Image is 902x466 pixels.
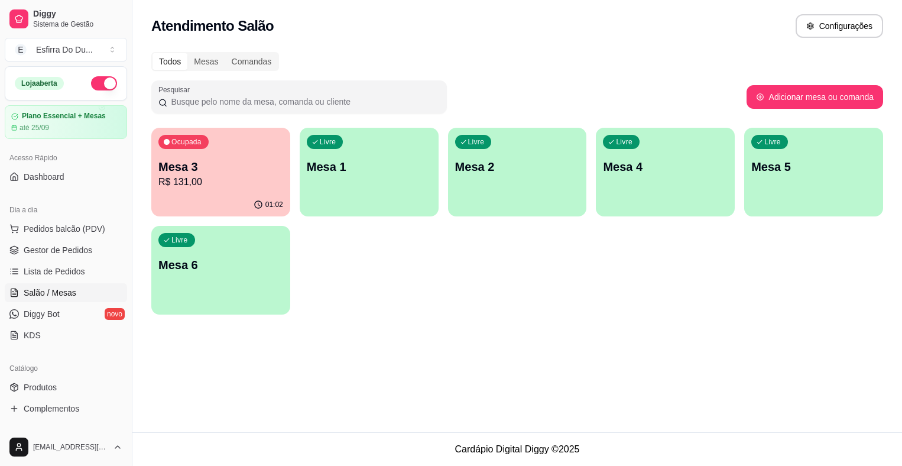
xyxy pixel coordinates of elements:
button: Configurações [796,14,883,38]
div: Esfirra Do Du ... [36,44,93,56]
button: OcupadaMesa 3R$ 131,0001:02 [151,128,290,216]
a: Lista de Pedidos [5,262,127,281]
footer: Cardápio Digital Diggy © 2025 [132,432,902,466]
span: Pedidos balcão (PDV) [24,223,105,235]
button: Pedidos balcão (PDV) [5,219,127,238]
div: Catálogo [5,359,127,378]
a: DiggySistema de Gestão [5,5,127,33]
button: Alterar Status [91,76,117,90]
button: Adicionar mesa ou comanda [747,85,883,109]
span: E [15,44,27,56]
button: LivreMesa 1 [300,128,439,216]
a: Produtos [5,378,127,397]
button: LivreMesa 2 [448,128,587,216]
p: Mesa 1 [307,158,431,175]
span: Dashboard [24,171,64,183]
a: Complementos [5,399,127,418]
h2: Atendimento Salão [151,17,274,35]
p: Mesa 4 [603,158,728,175]
p: Mesa 6 [158,257,283,273]
p: Livre [171,235,188,245]
p: Livre [764,137,781,147]
span: KDS [24,329,41,341]
label: Pesquisar [158,85,194,95]
span: Diggy Bot [24,308,60,320]
p: Livre [616,137,632,147]
span: [EMAIL_ADDRESS][DOMAIN_NAME] [33,442,108,452]
p: Mesa 2 [455,158,580,175]
div: Dia a dia [5,200,127,219]
input: Pesquisar [167,96,440,108]
p: Mesa 3 [158,158,283,175]
article: até 25/09 [20,123,49,132]
button: [EMAIL_ADDRESS][DOMAIN_NAME] [5,433,127,461]
button: Select a team [5,38,127,62]
p: Ocupada [171,137,202,147]
div: Loja aberta [15,77,64,90]
p: Mesa 5 [751,158,876,175]
a: Gestor de Pedidos [5,241,127,260]
a: Diggy Botnovo [5,305,127,323]
button: LivreMesa 6 [151,226,290,315]
div: Comandas [225,53,278,70]
p: 01:02 [265,200,283,209]
span: Sistema de Gestão [33,20,122,29]
a: Dashboard [5,167,127,186]
span: Complementos [24,403,79,415]
p: Livre [320,137,336,147]
div: Acesso Rápido [5,148,127,167]
a: KDS [5,326,127,345]
button: LivreMesa 5 [744,128,883,216]
button: LivreMesa 4 [596,128,735,216]
div: Mesas [187,53,225,70]
article: Plano Essencial + Mesas [22,112,106,121]
span: Gestor de Pedidos [24,244,92,256]
p: R$ 131,00 [158,175,283,189]
span: Diggy [33,9,122,20]
div: Todos [153,53,187,70]
p: Livre [468,137,485,147]
a: Plano Essencial + Mesasaté 25/09 [5,105,127,139]
span: Lista de Pedidos [24,266,85,277]
span: Salão / Mesas [24,287,76,299]
span: Produtos [24,381,57,393]
a: Salão / Mesas [5,283,127,302]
